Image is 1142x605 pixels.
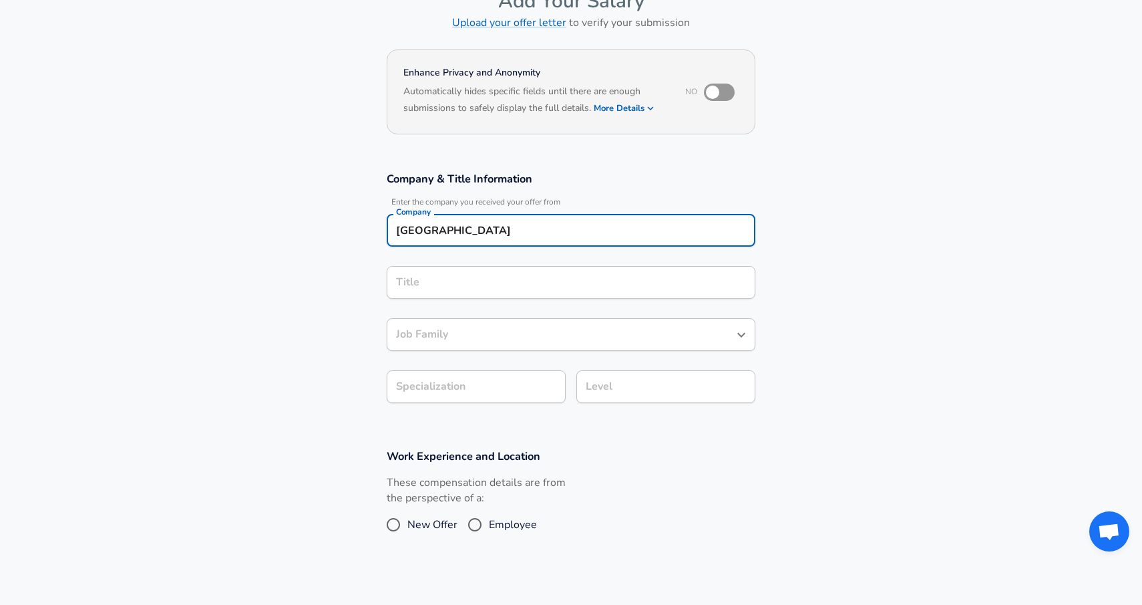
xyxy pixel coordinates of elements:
h3: Work Experience and Location [387,449,755,464]
button: More Details [594,99,655,118]
h3: Company & Title Information [387,171,755,187]
label: These compensation details are from the perspective of a: [387,475,566,506]
h6: Automatically hides specific fields until there are enough submissions to safely display the full... [403,84,667,118]
span: No [685,86,697,97]
input: L3 [582,376,749,397]
span: New Offer [407,517,457,533]
button: Open [732,326,751,344]
h6: to verify your submission [387,13,755,32]
a: Upload your offer letter [452,15,566,30]
input: Google [393,220,749,241]
span: Enter the company you received your offer from [387,197,755,207]
label: Company [396,208,431,216]
input: Software Engineer [393,272,749,293]
h4: Enhance Privacy and Anonymity [403,66,667,80]
input: Software Engineer [393,324,729,345]
span: Employee [489,517,537,533]
div: Open chat [1089,511,1129,552]
input: Specialization [387,370,566,403]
